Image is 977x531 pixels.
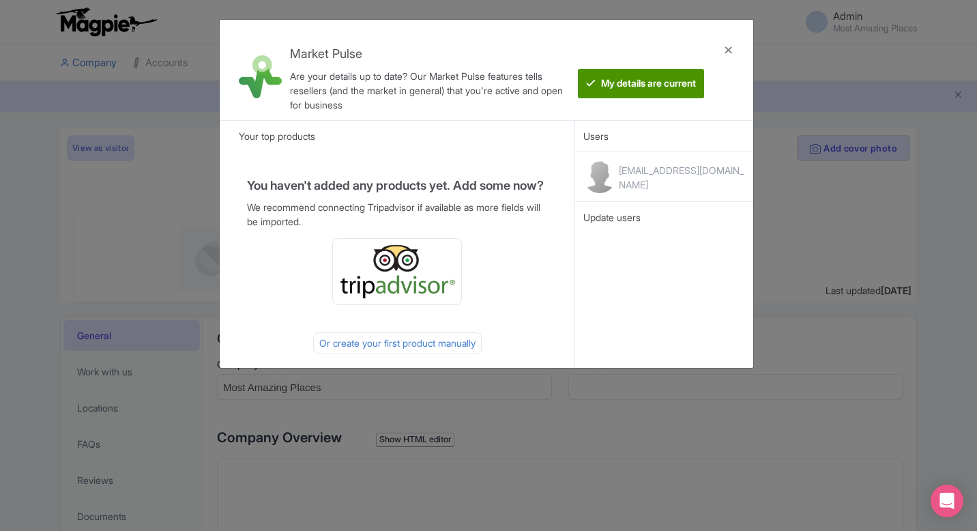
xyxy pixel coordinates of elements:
div: Are your details up to date? Our Market Pulse features tells resellers (and the market in general... [290,69,570,112]
img: contact-b11cc6e953956a0c50a2f97983291f06.png [583,160,616,193]
h4: Market Pulse [290,47,570,61]
img: ta_logo-885a1c64328048f2535e39284ba9d771.png [338,244,456,299]
p: We recommend connecting Tripadvisor if available as more fields will be imported. [247,200,548,229]
div: [EMAIL_ADDRESS][DOMAIN_NAME] [619,163,744,192]
h4: You haven't added any products yet. Add some now? [247,179,548,192]
div: Or create your first product manually [313,332,482,354]
div: Open Intercom Messenger [931,485,963,517]
div: Your top products [220,120,575,152]
btn: My details are current [578,69,704,98]
div: Users [575,120,753,152]
img: market_pulse-1-0a5220b3d29e4a0de46fb7534bebe030.svg [239,55,282,98]
div: Update users [583,210,744,225]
